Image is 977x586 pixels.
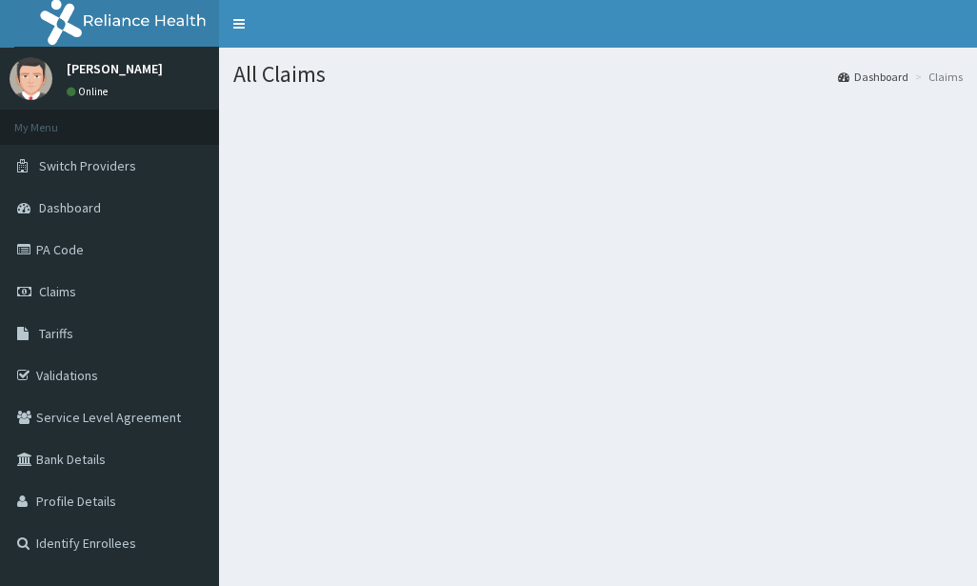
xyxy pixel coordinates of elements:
[39,283,76,300] span: Claims
[67,62,163,75] p: [PERSON_NAME]
[39,157,136,174] span: Switch Providers
[39,325,73,342] span: Tariffs
[233,62,963,87] h1: All Claims
[910,69,963,85] li: Claims
[39,199,101,216] span: Dashboard
[67,85,112,98] a: Online
[838,69,908,85] a: Dashboard
[10,57,52,100] img: User Image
